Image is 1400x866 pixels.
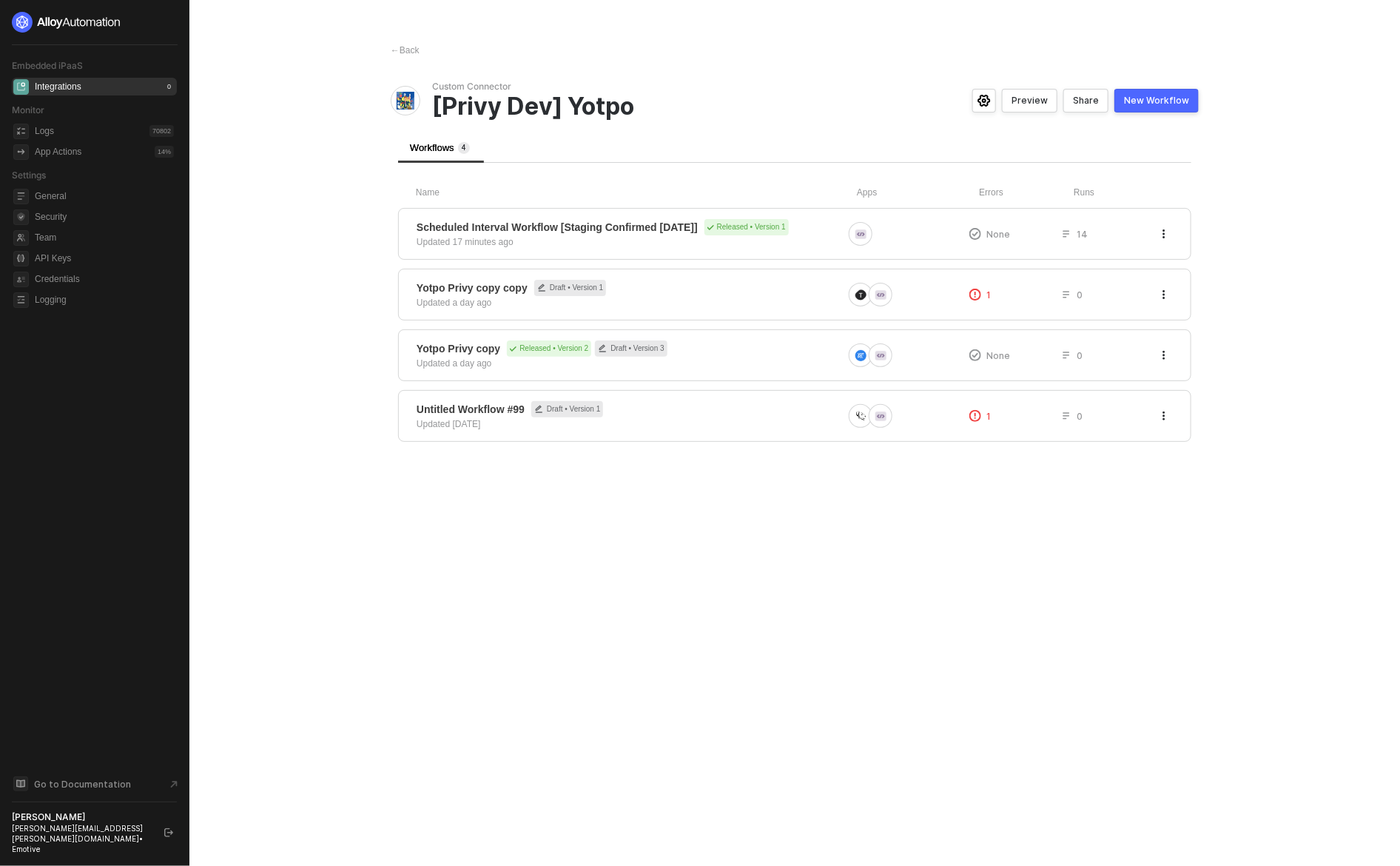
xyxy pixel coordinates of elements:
span: icon-exclamation [969,349,981,361]
span: document-arrow [166,777,181,792]
a: Knowledge Base [12,775,178,793]
img: icon [875,350,886,361]
div: Preview [1012,95,1048,107]
span: logging [13,292,29,308]
img: icon [855,289,866,301]
span: icon-exclamation [969,410,981,422]
div: Runs [1074,187,1174,199]
div: Integrations [35,81,81,93]
span: documentation [13,776,28,791]
span: icon-list [1062,351,1071,360]
span: Workflows [410,142,470,153]
span: Draft • Version 1 [534,280,606,296]
span: Custom Connector [432,81,855,93]
div: 14 % [155,146,174,158]
div: Share [1073,95,1099,107]
div: Draft • Version 3 [595,340,667,357]
img: icon [875,411,886,422]
span: icon-list [1062,290,1071,299]
div: Released • Version 2 [507,340,591,357]
span: general [13,189,29,204]
span: ← [391,45,400,56]
span: api-key [13,251,29,266]
span: icon-list [1062,412,1071,420]
div: [PERSON_NAME][EMAIL_ADDRESS][PERSON_NAME][DOMAIN_NAME] • Emotive [12,823,151,854]
span: icon-logs [13,124,29,139]
div: 0 [164,81,174,93]
img: icon [855,350,866,361]
span: None [987,349,1011,362]
button: New Workflow [1114,89,1199,113]
a: logo [12,12,177,33]
span: Embedded iPaaS [12,60,83,71]
span: icon-app-actions [13,144,29,160]
button: Share [1063,89,1108,113]
div: [PERSON_NAME] [12,811,151,823]
span: Draft • Version 1 [531,401,603,417]
span: API Keys [35,249,174,267]
span: icon-exclamation [969,228,981,240]
button: Preview [1002,89,1057,113]
img: icon [855,411,866,422]
div: App Actions [35,146,81,158]
span: Logging [35,291,174,309]
img: icon [855,229,866,240]
img: integration-icon [397,92,414,110]
div: Apps [857,187,979,199]
div: Updated a day ago [417,357,491,370]
span: Go to Documentation [34,778,131,791]
span: Security [35,208,174,226]
span: integrations [13,79,29,95]
span: [Privy Dev] Yotpo [432,93,855,121]
span: None [987,228,1011,241]
div: Updated [DATE] [417,417,480,431]
div: New Workflow [1124,95,1189,107]
span: Untitled Workflow #99 [417,402,525,417]
div: Updated a day ago [417,296,491,309]
span: 0 [1077,289,1083,301]
span: credentials [13,272,29,287]
img: logo [12,12,121,33]
img: icon [875,289,886,301]
div: Logs [35,125,54,138]
div: Back [391,44,420,57]
span: icon-settings [977,95,991,107]
span: 1 [987,289,992,301]
span: Yotpo Privy copy [417,341,500,356]
span: General [35,187,174,205]
span: logout [164,828,173,837]
span: 0 [1077,349,1083,362]
span: Scheduled Interval Workflow [Staging Confirmed [DATE]] [417,220,698,235]
div: Released • Version 1 [704,219,789,235]
div: Errors [979,187,1074,199]
span: team [13,230,29,246]
span: icon-list [1062,229,1071,238]
span: Monitor [12,104,44,115]
span: Settings [12,169,46,181]
span: 4 [462,144,466,152]
span: Credentials [35,270,174,288]
span: Yotpo Privy copy copy [417,281,528,295]
span: icon-exclamation [969,289,981,301]
div: Name [416,187,857,199]
span: 0 [1077,410,1083,423]
span: 1 [987,410,992,423]
div: 70802 [149,125,174,137]
div: Updated 17 minutes ago [417,235,514,249]
span: security [13,209,29,225]
span: 14 [1077,228,1088,241]
span: Team [35,229,174,246]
